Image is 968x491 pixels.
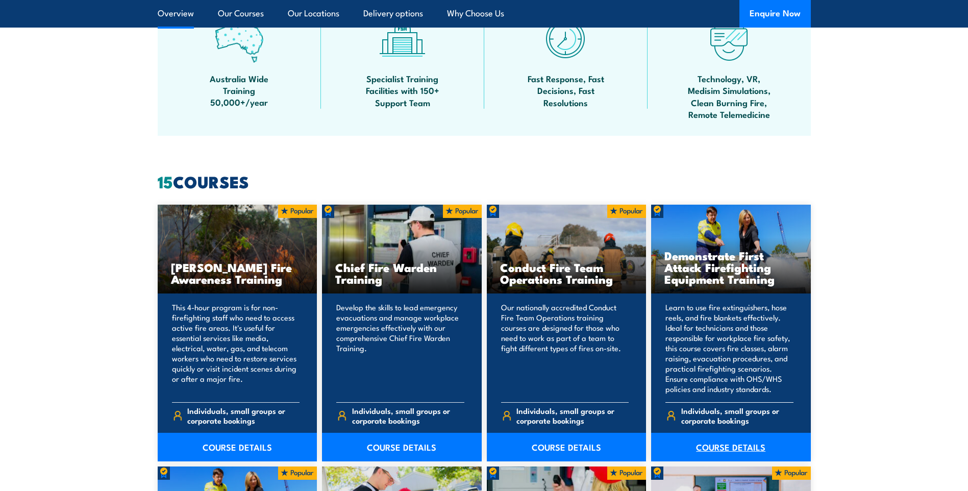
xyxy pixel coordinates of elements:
[336,302,464,394] p: Develop the skills to lead emergency evacuations and manage workplace emergencies effectively wit...
[516,406,629,425] span: Individuals, small groups or corporate bookings
[705,14,753,63] img: tech-icon
[487,433,647,461] a: COURSE DETAILS
[158,168,173,194] strong: 15
[352,406,464,425] span: Individuals, small groups or corporate bookings
[681,406,793,425] span: Individuals, small groups or corporate bookings
[651,433,811,461] a: COURSE DETAILS
[158,174,811,188] h2: COURSES
[215,14,263,63] img: auswide-icon
[664,250,798,285] h3: Demonstrate First Attack Firefighting Equipment Training
[193,72,285,108] span: Australia Wide Training 50,000+/year
[665,302,793,394] p: Learn to use fire extinguishers, hose reels, and fire blankets effectively. Ideal for technicians...
[187,406,300,425] span: Individuals, small groups or corporate bookings
[500,261,633,285] h3: Conduct Fire Team Operations Training
[322,433,482,461] a: COURSE DETAILS
[541,14,590,63] img: fast-icon
[520,72,612,108] span: Fast Response, Fast Decisions, Fast Resolutions
[357,72,449,108] span: Specialist Training Facilities with 150+ Support Team
[683,72,775,120] span: Technology, VR, Medisim Simulations, Clean Burning Fire, Remote Telemedicine
[501,302,629,394] p: Our nationally accredited Conduct Fire Team Operations training courses are designed for those wh...
[335,261,468,285] h3: Chief Fire Warden Training
[378,14,427,63] img: facilities-icon
[171,261,304,285] h3: [PERSON_NAME] Fire Awareness Training
[158,433,317,461] a: COURSE DETAILS
[172,302,300,394] p: This 4-hour program is for non-firefighting staff who need to access active fire areas. It's usef...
